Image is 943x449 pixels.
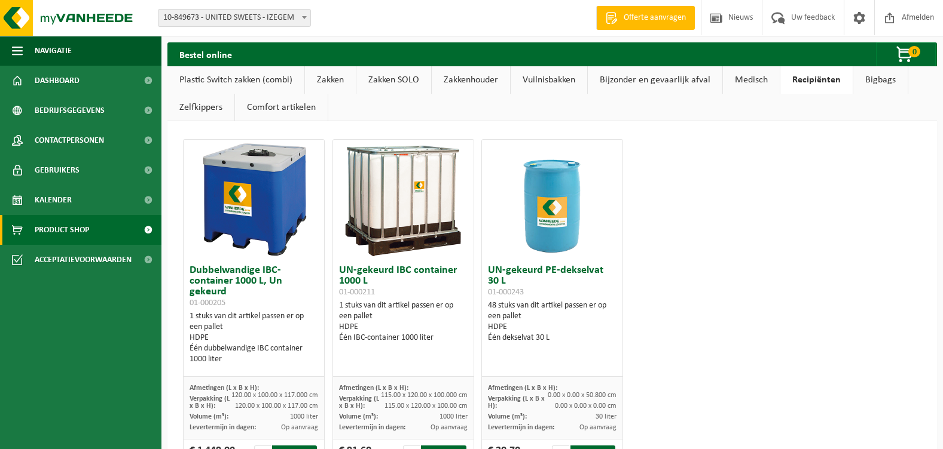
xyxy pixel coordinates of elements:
[339,395,379,410] span: Verpakking (L x B x H):
[488,385,557,392] span: Afmetingen (L x B x H):
[548,392,617,399] span: 0.00 x 0.00 x 50.800 cm
[190,311,318,365] div: 1 stuks van dit artikel passen er op een pallet
[158,10,310,26] span: 10-849673 - UNITED SWEETS - IZEGEM
[167,66,304,94] a: Plastic Switch zakken (combi)
[431,424,468,431] span: Op aanvraag
[35,125,104,155] span: Contactpersonen
[35,245,132,275] span: Acceptatievoorwaarden
[158,9,311,27] span: 10-849673 - UNITED SWEETS - IZEGEM
[190,424,256,431] span: Levertermijn in dagen:
[190,299,225,307] span: 01-000205
[511,66,587,94] a: Vuilnisbakken
[488,265,617,297] h3: UN-gekeurd PE-dekselvat 30 L
[35,215,89,245] span: Product Shop
[194,140,314,259] img: 01-000205
[167,94,234,121] a: Zelfkippers
[492,140,612,259] img: 01-000243
[588,66,722,94] a: Bijzonder en gevaarlijk afval
[432,66,510,94] a: Zakkenhouder
[343,140,463,259] img: 01-000211
[381,392,468,399] span: 115.00 x 120.00 x 100.000 cm
[384,402,468,410] span: 115.00 x 120.00 x 100.00 cm
[190,385,259,392] span: Afmetingen (L x B x H):
[167,42,244,66] h2: Bestel online
[339,385,408,392] span: Afmetingen (L x B x H):
[35,185,72,215] span: Kalender
[339,333,468,343] div: Één IBC-container 1000 liter
[488,288,524,297] span: 01-000243
[305,66,356,94] a: Zakken
[339,288,375,297] span: 01-000211
[596,6,695,30] a: Offerte aanvragen
[488,300,617,343] div: 48 stuks van dit artikel passen er op een pallet
[231,392,318,399] span: 120.00 x 100.00 x 117.000 cm
[356,66,431,94] a: Zakken SOLO
[290,413,318,420] span: 1000 liter
[488,333,617,343] div: Één dekselvat 30 L
[440,413,468,420] span: 1000 liter
[190,333,318,343] div: HDPE
[488,395,545,410] span: Verpakking (L x B x H):
[190,343,318,365] div: Één dubbelwandige IBC container 1000 liter
[339,424,405,431] span: Levertermijn in dagen:
[488,413,527,420] span: Volume (m³):
[579,424,617,431] span: Op aanvraag
[339,322,468,333] div: HDPE
[35,155,80,185] span: Gebruikers
[35,96,105,125] span: Bedrijfsgegevens
[190,395,230,410] span: Verpakking (L x B x H):
[555,402,617,410] span: 0.00 x 0.00 x 0.00 cm
[908,46,920,57] span: 0
[235,94,328,121] a: Comfort artikelen
[488,322,617,333] div: HDPE
[35,36,72,66] span: Navigatie
[876,42,936,66] button: 0
[35,66,80,96] span: Dashboard
[853,66,908,94] a: Bigbags
[190,413,228,420] span: Volume (m³):
[235,402,318,410] span: 120.00 x 100.00 x 117.00 cm
[339,300,468,343] div: 1 stuks van dit artikel passen er op een pallet
[488,424,554,431] span: Levertermijn in dagen:
[780,66,853,94] a: Recipiënten
[723,66,780,94] a: Medisch
[339,413,378,420] span: Volume (m³):
[190,265,318,308] h3: Dubbelwandige IBC-container 1000 L, Un gekeurd
[339,265,468,297] h3: UN-gekeurd IBC container 1000 L
[596,413,617,420] span: 30 liter
[621,12,689,24] span: Offerte aanvragen
[281,424,318,431] span: Op aanvraag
